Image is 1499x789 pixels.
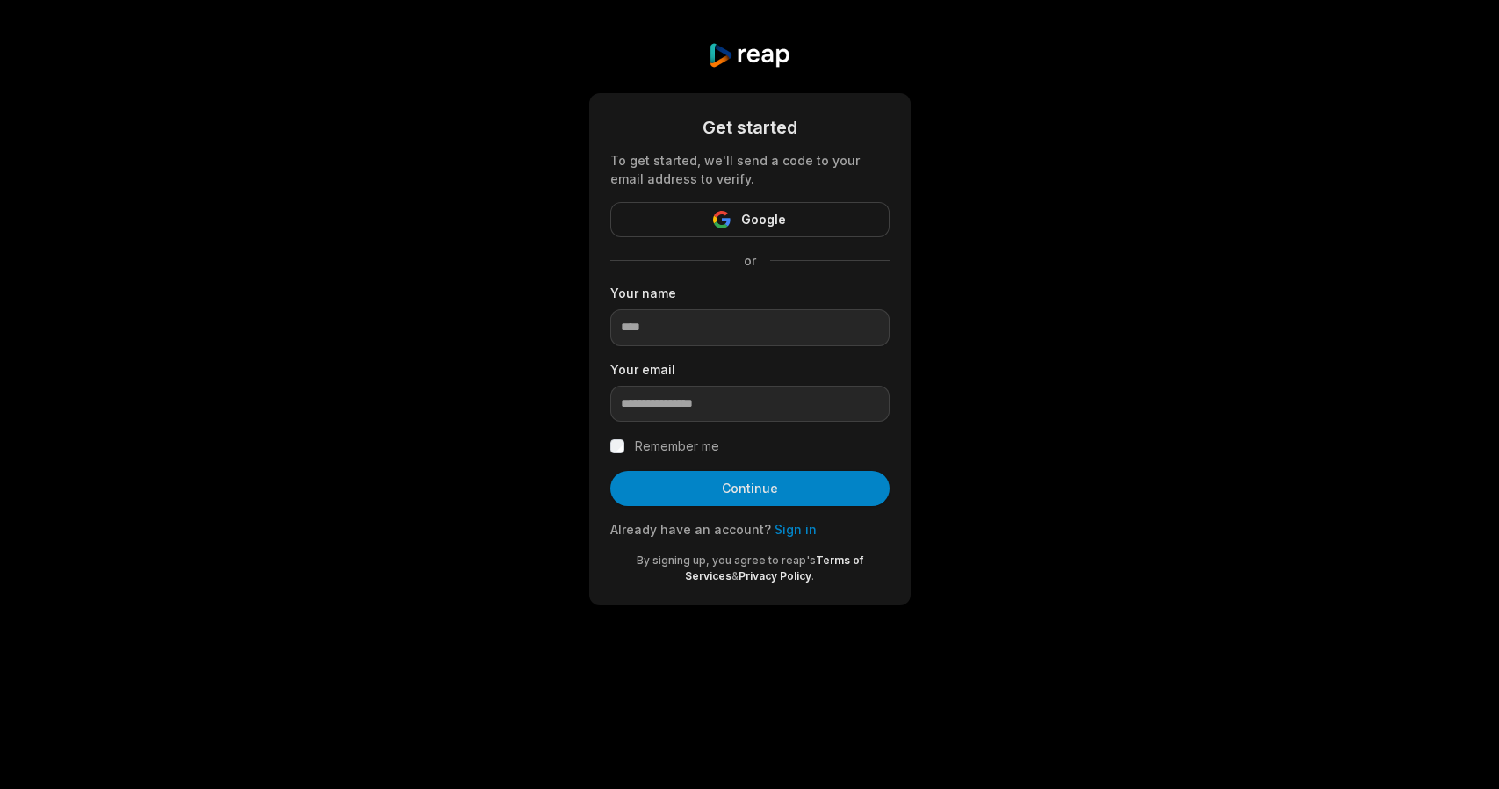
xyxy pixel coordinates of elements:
label: Remember me [635,436,719,457]
img: reap [708,42,791,69]
label: Your name [610,284,890,302]
span: Already have an account? [610,522,771,537]
div: To get started, we'll send a code to your email address to verify. [610,151,890,188]
a: Privacy Policy [739,569,811,583]
a: Sign in [775,522,817,537]
button: Google [610,202,890,237]
span: By signing up, you agree to reap's [637,554,816,567]
label: Your email [610,360,890,379]
span: & [731,569,739,583]
button: Continue [610,471,890,506]
div: Get started [610,114,890,141]
a: Terms of Services [685,554,863,583]
span: . [811,569,814,583]
span: or [730,251,770,270]
span: Google [741,209,786,230]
